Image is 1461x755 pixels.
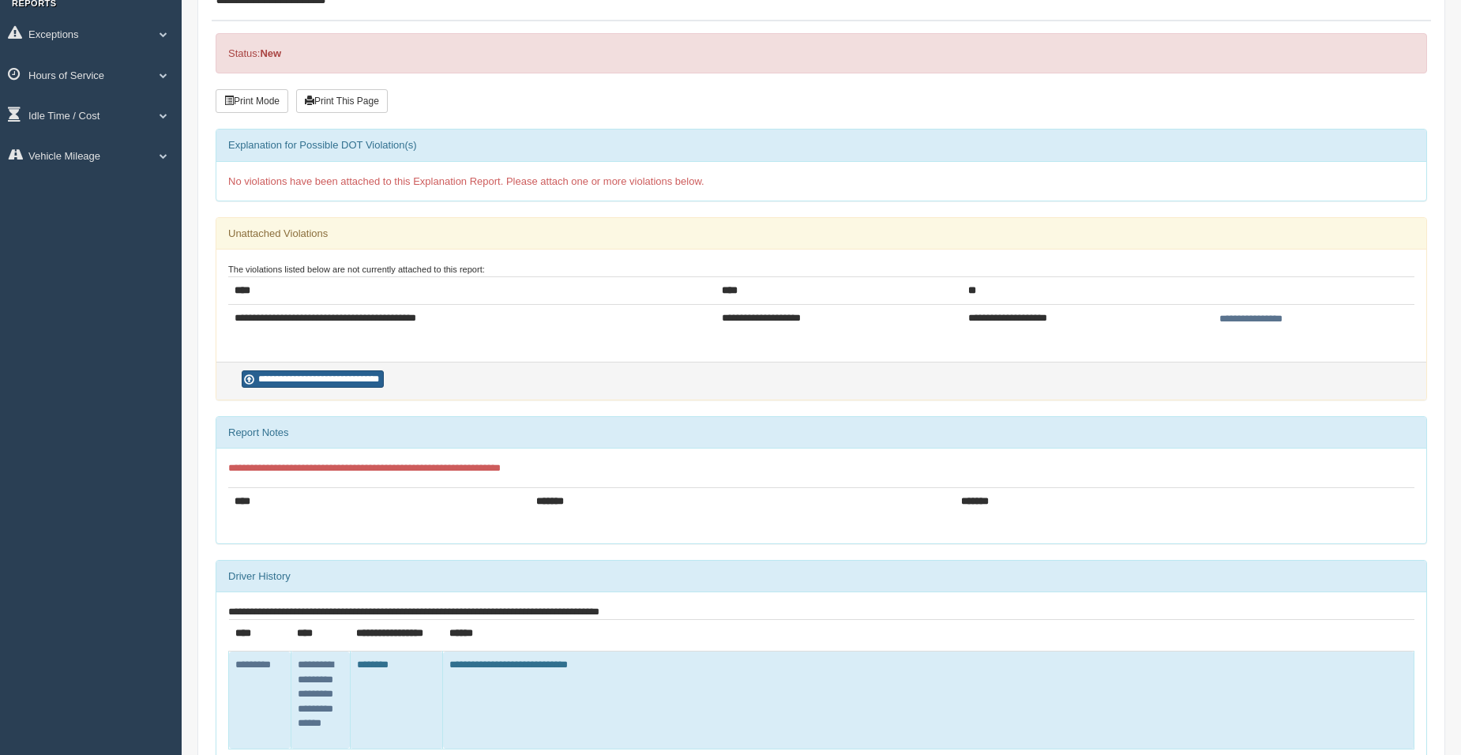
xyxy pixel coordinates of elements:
[216,130,1426,161] div: Explanation for Possible DOT Violation(s)
[228,175,704,187] span: No violations have been attached to this Explanation Report. Please attach one or more violations...
[228,265,485,274] small: The violations listed below are not currently attached to this report:
[260,47,281,59] strong: New
[216,218,1426,250] div: Unattached Violations
[296,89,388,113] button: Print This Page
[216,89,288,113] button: Print Mode
[216,33,1427,73] div: Status:
[216,417,1426,449] div: Report Notes
[216,561,1426,592] div: Driver History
